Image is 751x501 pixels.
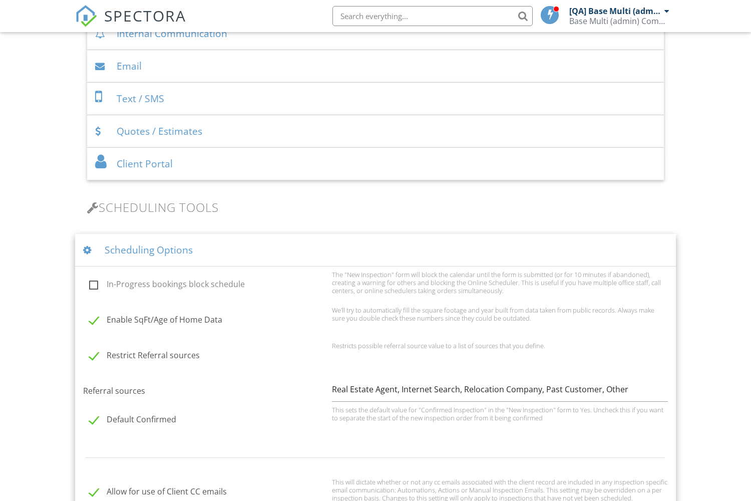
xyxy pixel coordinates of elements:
label: Enable SqFt/Age of Home Data [89,315,326,328]
label: Allow for use of Client CC emails [89,487,326,499]
label: In-Progress bookings block schedule [89,280,326,292]
input: Search everything... [332,6,533,26]
div: The "New Inspection" form will block the calendar until the form is submitted (or for 10 minutes ... [332,271,668,295]
div: Text / SMS [87,83,664,115]
a: SPECTORA [75,14,186,35]
div: [QA] Base Multi (admin) [569,6,662,16]
div: Email [87,50,664,83]
div: Restricts possible referral source value to a list of sources that you define. [332,342,668,350]
label: Referral sources [83,385,332,396]
img: The Best Home Inspection Software - Spectora [75,5,97,27]
div: Client Portal [87,148,664,180]
div: Internal Communication [87,18,664,50]
div: Scheduling Options [75,234,676,267]
h3: Scheduling Tools [87,200,664,214]
div: We'll try to automatically fill the square footage and year built from data taken from public rec... [332,306,668,322]
label: Default Confirmed [89,415,326,427]
div: This sets the default value for "Confirmed Inspection" in the "New Inspection" form to Yes. Unche... [332,406,668,422]
input: Comma separated referral sources [332,377,668,402]
label: Restrict Referral sources [89,351,326,363]
div: Base Multi (admin) Company [569,16,669,26]
span: SPECTORA [104,5,186,26]
div: Quotes / Estimates [87,115,664,148]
